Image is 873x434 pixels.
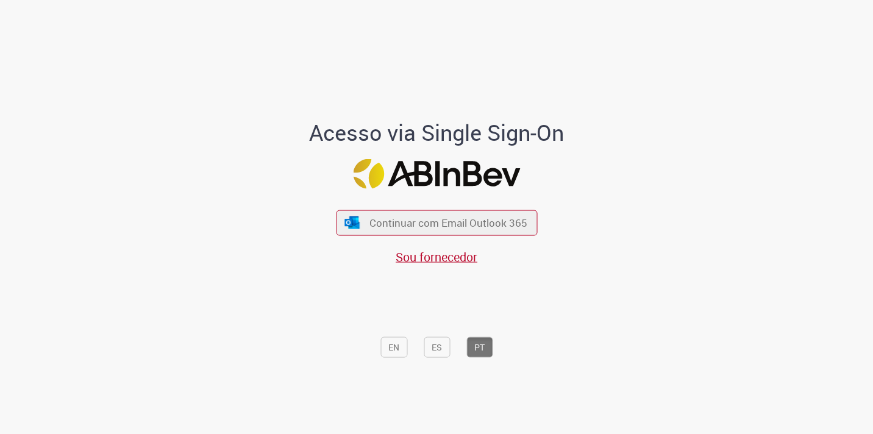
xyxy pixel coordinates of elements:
[336,210,537,235] button: ícone Azure/Microsoft 360 Continuar com Email Outlook 365
[466,337,493,358] button: PT
[353,159,520,189] img: Logo ABInBev
[424,337,450,358] button: ES
[369,216,527,230] span: Continuar com Email Outlook 365
[396,248,477,265] a: Sou fornecedor
[380,337,407,358] button: EN
[344,216,361,229] img: ícone Azure/Microsoft 360
[268,120,606,144] h1: Acesso via Single Sign-On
